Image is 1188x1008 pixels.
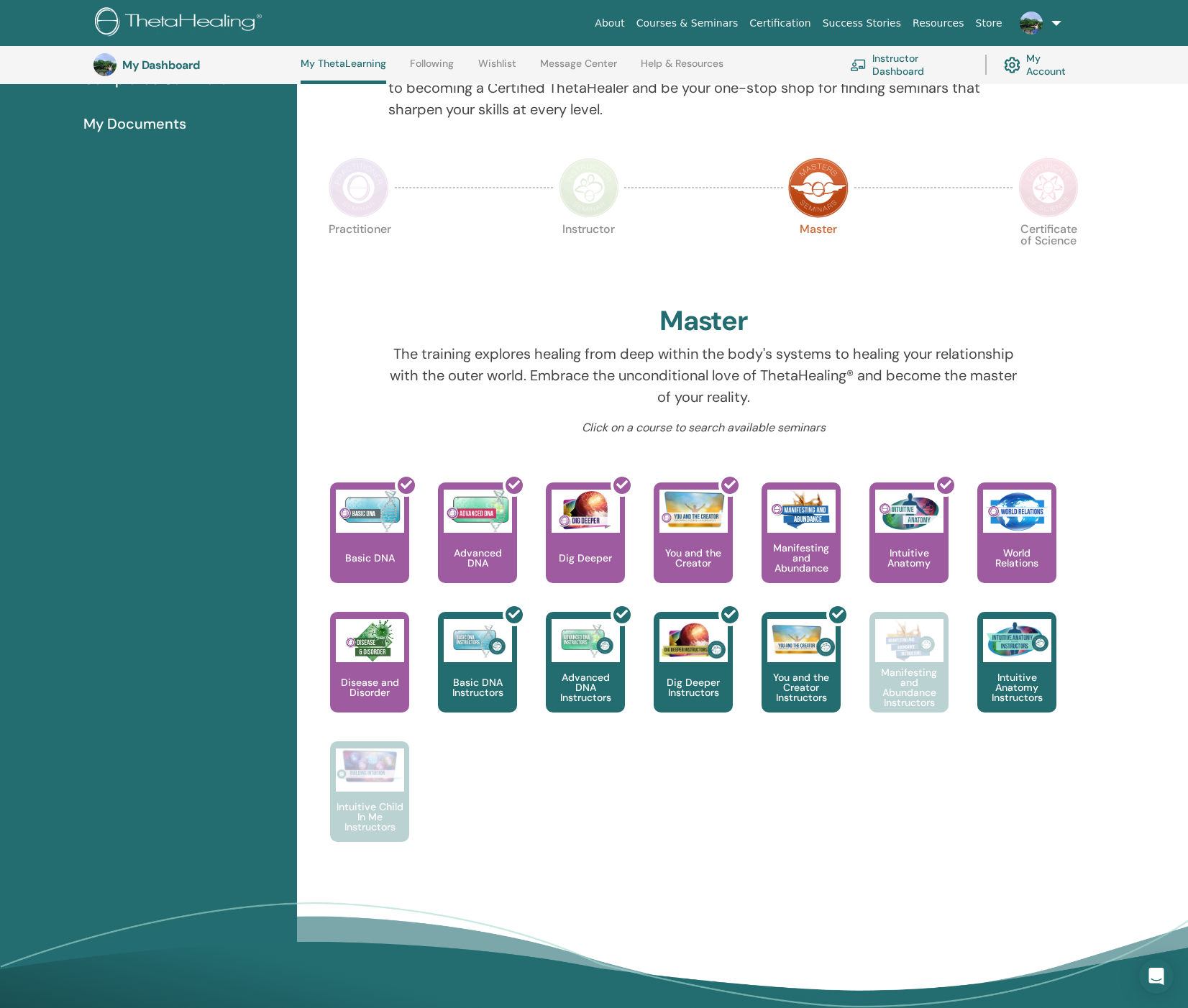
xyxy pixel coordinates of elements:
[478,58,516,81] a: Wishlist
[1018,157,1079,218] img: Certificate of Science
[1020,12,1043,35] img: default.jpg
[546,482,625,612] a: Dig Deeper Dig Deeper
[444,490,512,533] img: Advanced DNA
[388,419,1019,436] p: Click on a course to search available seminars
[762,482,841,612] a: Manifesting and Abundance Manifesting and Abundance
[869,548,949,568] p: Intuitive Anatomy
[744,10,816,37] a: Certification
[438,612,517,741] a: Basic DNA Instructors Basic DNA Instructors
[654,677,733,697] p: Dig Deeper Instructors
[336,490,404,533] img: Basic DNA
[875,490,943,533] img: Intuitive Anatomy
[329,157,389,218] img: Practitioner
[559,157,619,218] img: Instructor
[788,224,849,284] p: Master
[788,157,849,218] img: Master
[762,543,841,573] p: Manifesting and Abundance
[767,619,836,662] img: You and the Creator Instructors
[659,305,749,338] h2: Master
[438,482,517,612] a: Advanced DNA Advanced DNA
[850,49,968,81] a: Instructor Dashboard
[983,619,1051,662] img: Intuitive Anatomy Instructors
[970,10,1008,37] a: Store
[336,619,404,662] img: Disease and Disorder
[1018,224,1079,284] p: Certificate of Science
[546,672,625,702] p: Advanced DNA Instructors
[330,741,409,871] a: Intuitive Child In Me Instructors Intuitive Child In Me Instructors
[983,490,1051,533] img: World Relations
[410,58,454,81] a: Following
[330,802,409,832] p: Intuitive Child In Me Instructors
[977,482,1056,612] a: World Relations World Relations
[552,619,620,662] img: Advanced DNA Instructors
[907,10,970,37] a: Resources
[869,612,949,741] a: Manifesting and Abundance Instructors Manifesting and Abundance Instructors
[438,677,517,697] p: Basic DNA Instructors
[850,59,867,71] img: chalkboard-teacher.svg
[438,548,517,568] p: Advanced DNA
[122,58,266,72] h3: My Dashboard
[589,10,630,37] a: About
[659,619,728,662] img: Dig Deeper Instructors
[330,482,409,612] a: Basic DNA Basic DNA
[977,612,1056,741] a: Intuitive Anatomy Instructors Intuitive Anatomy Instructors
[654,548,733,568] p: You and the Creator
[552,490,620,533] img: Dig Deeper
[1139,959,1174,994] div: Open Intercom Messenger
[641,58,723,81] a: Help & Resources
[388,343,1019,408] p: The training explores healing from deep within the body's systems to healing your relationship wi...
[767,490,836,533] img: Manifesting and Abundance
[329,224,389,284] p: Practitioner
[336,748,404,784] img: Intuitive Child In Me Instructors
[559,224,619,284] p: Instructor
[330,677,409,697] p: Disease and Disorder
[1004,53,1020,77] img: cog.svg
[869,667,949,707] p: Manifesting and Abundance Instructors
[869,482,949,612] a: Intuitive Anatomy Intuitive Anatomy
[540,58,617,81] a: Message Center
[977,672,1056,702] p: Intuitive Anatomy Instructors
[762,612,841,741] a: You and the Creator Instructors You and the Creator Instructors
[762,672,841,702] p: You and the Creator Instructors
[330,612,409,741] a: Disease and Disorder Disease and Disorder
[553,553,618,563] p: Dig Deeper
[631,10,744,37] a: Courses & Seminars
[875,619,943,662] img: Manifesting and Abundance Instructors
[654,482,733,612] a: You and the Creator You and the Creator
[1004,49,1080,81] a: My Account
[977,548,1056,568] p: World Relations
[83,113,186,134] span: My Documents
[444,619,512,662] img: Basic DNA Instructors
[817,10,907,37] a: Success Stories
[659,490,728,529] img: You and the Creator
[654,612,733,741] a: Dig Deeper Instructors Dig Deeper Instructors
[95,7,267,40] img: logo.png
[301,58,386,84] a: My ThetaLearning
[546,612,625,741] a: Advanced DNA Instructors Advanced DNA Instructors
[93,53,116,76] img: default.jpg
